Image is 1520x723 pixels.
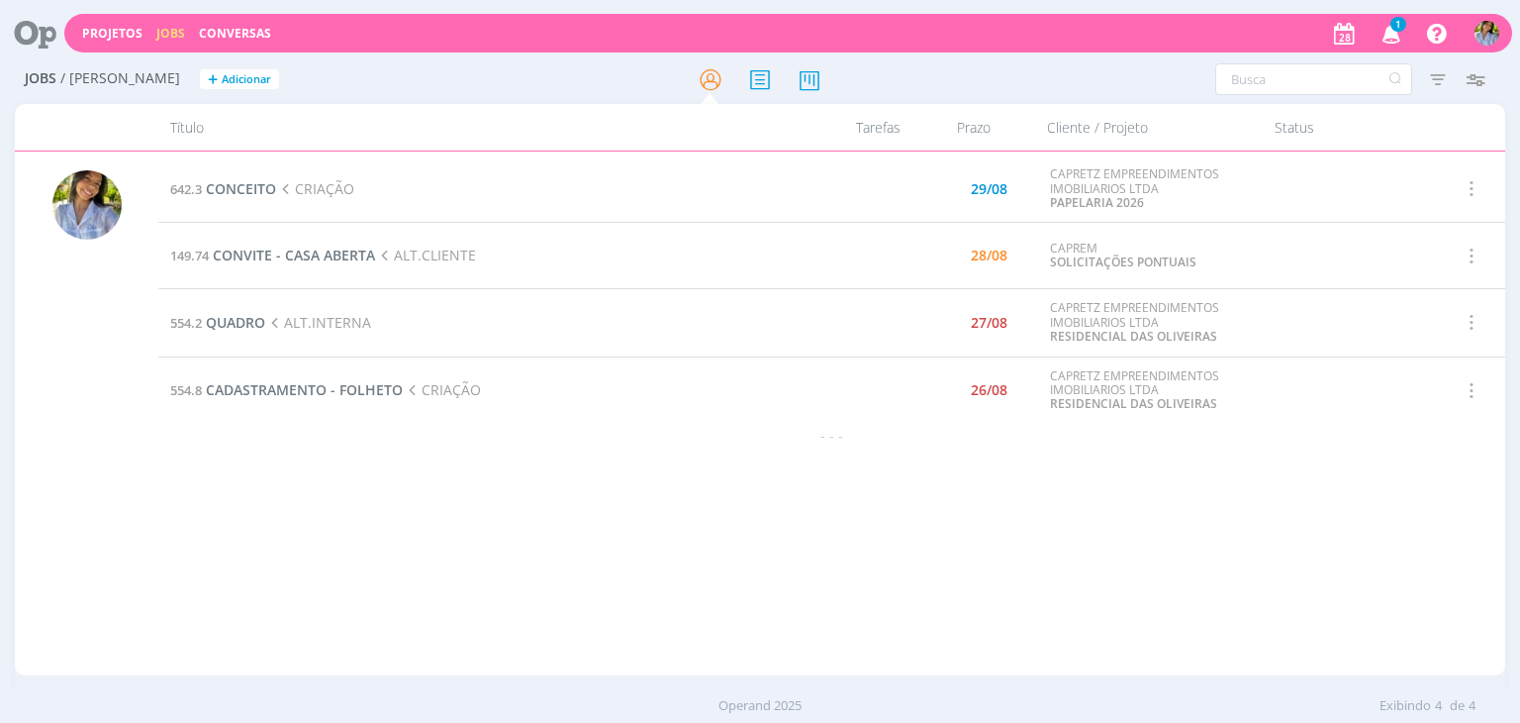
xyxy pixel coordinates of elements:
button: +Adicionar [200,69,279,90]
div: Cliente / Projeto [1035,104,1263,151]
span: 554.2 [170,314,202,332]
input: Busca [1215,63,1412,95]
div: CAPRETZ EMPREENDIMENTOS IMOBILIARIOS LTDA [1050,369,1254,412]
div: Status [1263,104,1431,151]
span: / [PERSON_NAME] [60,70,180,87]
button: 1 [1370,16,1410,52]
a: SOLICITAÇÕES PONTUAIS [1050,254,1196,270]
span: ALT.INTERNA [265,313,370,332]
div: Tarefas [794,104,912,151]
button: Conversas [193,26,277,42]
a: 554.8CADASTRAMENTO - FOLHETO [170,380,403,399]
a: Jobs [156,25,185,42]
a: 149.74CONVITE - CASA ABERTA [170,246,375,264]
button: Projetos [76,26,148,42]
span: Adicionar [222,73,271,86]
div: CAPRETZ EMPREENDIMENTOS IMOBILIARIOS LTDA [1050,301,1254,344]
span: 642.3 [170,180,202,198]
span: 4 [1469,696,1475,716]
div: CAPREM [1050,242,1254,270]
span: ALT.CLIENTE [375,246,475,264]
a: PAPELARIA 2026 [1050,194,1144,211]
div: Título [158,104,793,151]
a: 554.2QUADRO [170,313,265,332]
div: 26/08 [971,383,1007,397]
span: 149.74 [170,247,209,264]
div: 27/08 [971,316,1007,330]
span: QUADRO [206,313,265,332]
div: 29/08 [971,182,1007,196]
div: Prazo [912,104,1035,151]
img: A [1474,21,1499,46]
a: Projetos [82,25,142,42]
span: 4 [1435,696,1442,716]
span: + [208,69,218,90]
img: A [52,170,122,240]
button: A [1473,16,1500,51]
span: CRIAÇÃO [276,179,353,198]
a: 642.3CONCEITO [170,179,276,198]
a: RESIDENCIAL DAS OLIVEIRAS [1050,395,1217,412]
span: Jobs [25,70,56,87]
span: 1 [1390,17,1406,32]
a: Conversas [199,25,271,42]
span: CONCEITO [206,179,276,198]
span: CRIAÇÃO [403,380,480,399]
div: - - - [158,425,1504,446]
a: RESIDENCIAL DAS OLIVEIRAS [1050,328,1217,345]
span: Exibindo [1379,696,1431,716]
button: Jobs [150,26,191,42]
span: CADASTRAMENTO - FOLHETO [206,380,403,399]
div: CAPRETZ EMPREENDIMENTOS IMOBILIARIOS LTDA [1050,167,1254,210]
span: CONVITE - CASA ABERTA [213,246,375,264]
div: 28/08 [971,249,1007,262]
span: de [1450,696,1465,716]
span: 554.8 [170,381,202,399]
